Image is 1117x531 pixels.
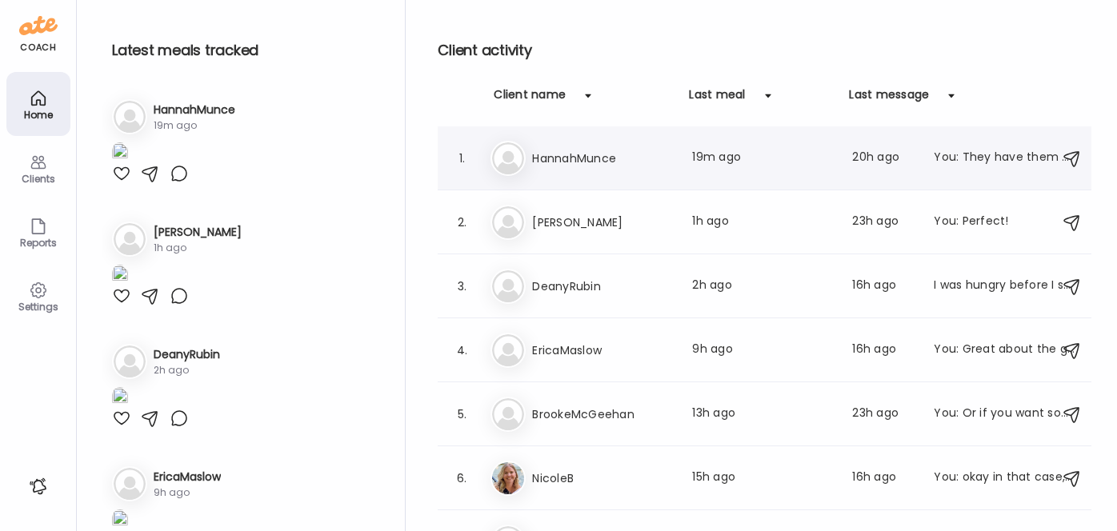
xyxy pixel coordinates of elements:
div: 6. [452,469,471,488]
h3: DeanyRubin [532,277,673,296]
img: images%2Fkfkzk6vGDOhEU9eo8aJJ3Lraes72%2FDP9oMEGokjCIb1iLlcOA%2F9fqbq5106VkskXeu2Nvh_1080 [112,142,128,164]
div: 9h ago [692,341,833,360]
div: 9h ago [154,485,221,500]
h3: BrookeMcGeehan [532,405,673,424]
div: 2h ago [692,277,833,296]
div: 2h ago [154,363,220,377]
h2: Latest meals tracked [112,38,379,62]
img: images%2FT4hpSHujikNuuNlp83B0WiiAjC52%2FBSi4IsThCciNLTIC58bx%2F7vb6w3vqPEGPiLFq9zA9_1080 [112,387,128,409]
div: I was hungry before I started cooking dinner so I rolled up 2 slices of turkey from the deli is t... [934,277,1075,296]
div: 16h ago [852,341,915,360]
div: 1. [452,149,471,168]
img: bg-avatar-default.svg [492,142,524,174]
div: 16h ago [852,277,915,296]
img: bg-avatar-default.svg [114,345,146,377]
div: 19m ago [154,118,235,133]
div: Last message [849,86,929,112]
div: You: Perfect! [934,213,1075,232]
img: bg-avatar-default.svg [492,206,524,238]
img: images%2Fvrxxq8hx67gXpjBZ45R0tDyoZHb2%2FWuG4RwdCBBE5CzyEtySl%2FT7kLJoVNTuqtsxMf4Snh_1080 [112,265,128,286]
img: images%2FDX5FV1kV85S6nzT6xewNQuLsvz72%2FyPhUWvxvzeVWKRQN0Y0R%2FotDtaRcgO4oft9DHybMQ_1080 [112,509,128,531]
div: 1h ago [154,241,242,255]
div: Client name [494,86,566,112]
img: bg-avatar-default.svg [114,223,146,255]
img: bg-avatar-default.svg [492,334,524,366]
h3: [PERSON_NAME] [154,224,242,241]
div: 16h ago [852,469,915,488]
div: Home [10,110,67,120]
div: Last meal [689,86,745,112]
div: 20h ago [852,149,915,168]
h3: HannahMunce [532,149,673,168]
img: bg-avatar-default.svg [492,270,524,302]
h3: EricaMaslow [532,341,673,360]
h3: NicoleB [532,469,673,488]
div: 23h ago [852,213,915,232]
img: bg-avatar-default.svg [492,398,524,430]
div: Reports [10,238,67,248]
img: avatars%2FkkLrUY8seuY0oYXoW3rrIxSZDCE3 [492,462,524,494]
h3: DeanyRubin [154,346,220,363]
div: You: Or if you want something more foodlike not liquid, try a spoonful of nut butter with a littl... [934,405,1075,424]
div: Settings [10,301,67,312]
div: 2. [452,213,471,232]
div: 19m ago [692,149,833,168]
div: 5. [452,405,471,424]
div: coach [20,41,56,54]
div: You: Great about the green compass! Collagen is also great for your gut [934,341,1075,360]
h3: [PERSON_NAME] [532,213,673,232]
div: 3. [452,277,471,296]
div: 1h ago [692,213,833,232]
div: You: They have them at whole foods too, I think I've seen them at some costcos as well! [934,149,1075,168]
div: 15h ago [692,469,833,488]
div: You: okay in that case, let those toxins flow out! If you can take an [MEDICAL_DATA] bath or some... [934,469,1075,488]
h3: EricaMaslow [154,469,221,485]
div: 4. [452,341,471,360]
div: 13h ago [692,405,833,424]
h2: Client activity [438,38,1091,62]
img: ate [19,13,58,38]
div: Clients [10,174,67,184]
div: 23h ago [852,405,915,424]
h3: HannahMunce [154,102,235,118]
img: bg-avatar-default.svg [114,101,146,133]
img: bg-avatar-default.svg [114,468,146,500]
